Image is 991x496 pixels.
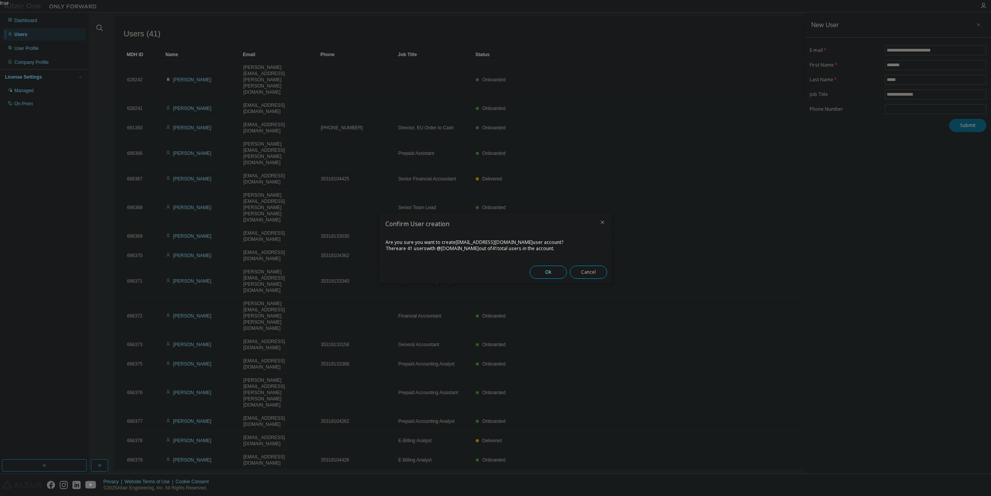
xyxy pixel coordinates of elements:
button: Ok [530,266,567,279]
h2: Confirm User creation [379,213,593,235]
div: There are 41 users with @ [DOMAIN_NAME] out of 41 total users in the account. [385,245,606,252]
div: Are you sure you want to create [EMAIL_ADDRESS][DOMAIN_NAME] user account? [385,239,606,245]
button: close [599,219,606,225]
button: Cancel [570,266,607,279]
